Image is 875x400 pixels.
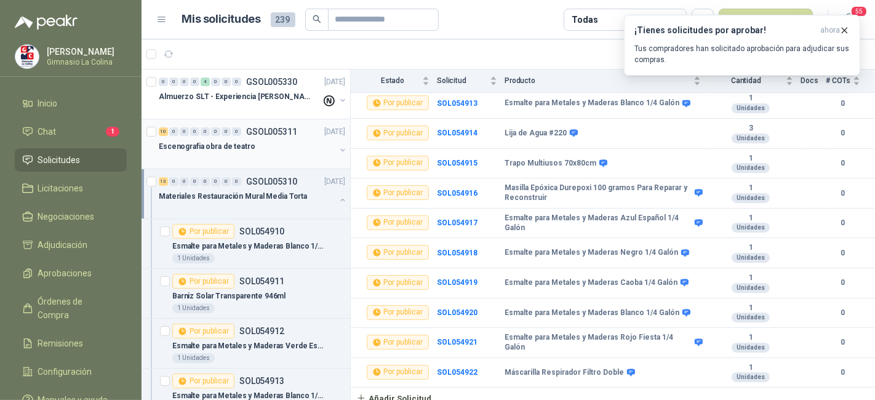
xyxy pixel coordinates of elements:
[732,253,770,263] div: Unidades
[172,290,286,302] p: Barniz Solar Transparente 946ml
[271,12,295,27] span: 239
[826,247,860,259] b: 0
[708,243,793,253] b: 1
[505,214,692,233] b: Esmalte para Metales y Maderas Azul Español 1/4 Galón
[201,78,210,86] div: 4
[15,120,127,143] a: Chat1
[732,313,770,322] div: Unidades
[15,92,127,115] a: Inicio
[106,127,119,137] span: 1
[201,177,210,186] div: 0
[142,319,350,369] a: Por publicarSOL054912Esmalte para Metales y Maderas Verde Esmeralda 1/4 Galón1 Unidades
[38,337,84,350] span: Remisiones
[708,363,793,373] b: 1
[732,343,770,353] div: Unidades
[246,78,297,86] p: GSOL005330
[211,78,220,86] div: 0
[505,70,708,92] th: Producto
[437,278,477,287] a: SOL054919
[180,177,189,186] div: 0
[505,76,691,85] span: Producto
[159,91,312,103] p: Almuerzo SLT - Experiencia [PERSON_NAME]
[820,25,840,36] span: ahora
[38,97,58,110] span: Inicio
[437,218,477,227] a: SOL054917
[190,78,199,86] div: 0
[172,241,326,252] p: Esmalte para Metales y Maderas Blanco 1/4 Galón
[324,76,345,88] p: [DATE]
[708,303,793,313] b: 1
[367,156,429,170] div: Por publicar
[826,188,860,199] b: 0
[159,191,307,202] p: Materiales Restauración Mural Media Torta
[708,273,793,283] b: 1
[172,324,234,338] div: Por publicar
[15,233,127,257] a: Adjudicación
[505,183,692,202] b: Masilla Epóxica Durepoxi 100 gramos Para Reparar y Reconstruir
[172,353,215,363] div: 1 Unidades
[437,129,477,137] a: SOL054914
[15,332,127,355] a: Remisiones
[732,223,770,233] div: Unidades
[826,127,860,139] b: 0
[708,124,793,134] b: 3
[169,78,178,86] div: 0
[850,6,868,17] span: 55
[15,15,78,30] img: Logo peakr
[708,183,793,193] b: 1
[437,308,477,317] a: SOL054920
[182,10,261,28] h1: Mis solicitudes
[190,177,199,186] div: 0
[826,217,860,229] b: 0
[351,70,437,92] th: Estado
[211,177,220,186] div: 0
[437,249,477,257] a: SOL054918
[838,9,860,31] button: 55
[47,58,124,66] p: Gimnasio La Colina
[159,141,255,153] p: Escenografia obra de teatro
[222,78,231,86] div: 0
[38,238,88,252] span: Adjudicación
[239,327,284,335] p: SOL054912
[180,78,189,86] div: 0
[38,125,57,138] span: Chat
[15,290,127,327] a: Órdenes de Compra
[624,15,860,76] button: ¡Tienes solicitudes por aprobar!ahora Tus compradores han solicitado aprobación para adjudicar su...
[634,43,850,65] p: Tus compradores han solicitado aprobación para adjudicar sus compras.
[142,219,350,269] a: Por publicarSOL054910Esmalte para Metales y Maderas Blanco 1/4 Galón1 Unidades
[169,177,178,186] div: 0
[159,78,168,86] div: 0
[211,127,220,136] div: 0
[38,210,95,223] span: Negociaciones
[732,134,770,143] div: Unidades
[232,127,241,136] div: 0
[634,25,815,36] h3: ¡Tienes solicitudes por aprobar!
[15,45,39,68] img: Company Logo
[826,337,860,348] b: 0
[190,127,199,136] div: 0
[367,365,429,380] div: Por publicar
[38,153,81,167] span: Solicitudes
[367,95,429,110] div: Por publicar
[826,277,860,289] b: 0
[239,277,284,286] p: SOL054911
[505,278,677,288] b: Esmalte para Metales y Maderas Caoba 1/4 Galón
[437,368,477,377] a: SOL054922
[437,338,477,346] a: SOL054921
[437,189,477,198] a: SOL054916
[222,177,231,186] div: 0
[38,365,92,378] span: Configuración
[437,76,487,85] span: Solicitud
[708,333,793,343] b: 1
[708,154,793,164] b: 1
[232,177,241,186] div: 0
[505,129,567,138] b: Lija de Agua #220
[437,99,477,108] b: SOL054913
[159,127,168,136] div: 10
[239,377,284,385] p: SOL054913
[172,340,326,352] p: Esmalte para Metales y Maderas Verde Esmeralda 1/4 Galón
[367,185,429,200] div: Por publicar
[367,126,429,140] div: Por publicar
